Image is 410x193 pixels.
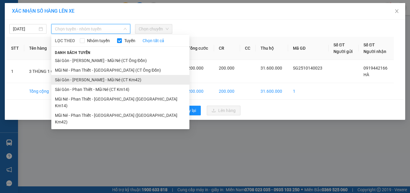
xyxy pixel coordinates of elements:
[85,37,112,44] span: Nhóm tuyến
[24,60,65,83] td: 3 THÙNG 1 CỤC
[51,50,94,55] span: Danh sách tuyến
[394,9,399,14] span: close
[6,60,24,83] td: 1
[333,42,345,47] span: Số ĐT
[55,37,75,44] span: LỌC THEO
[13,26,38,32] input: 14/10/2025
[207,106,240,115] button: uploadLên hàng
[261,66,282,70] span: 31.600.000
[122,37,138,44] span: Tuyến
[139,24,169,33] span: Chọn chuyến
[219,66,234,70] span: 200.000
[214,83,240,100] td: 200.000
[214,37,240,60] th: CR
[183,83,214,100] td: 200.000
[293,66,322,70] span: SG2510140023
[51,111,189,127] li: Mũi Né - Phan Thiết - [GEOGRAPHIC_DATA] ([GEOGRAPHIC_DATA] Km42)
[24,37,65,60] th: Tên hàng
[363,72,369,77] span: HÀ
[188,66,203,70] span: 200.000
[123,27,127,31] span: down
[51,85,189,94] li: Sài Gòn - Phan Thiết - Mũi Né (CT Km14)
[240,37,256,60] th: CC
[288,83,329,100] td: 1
[363,49,386,54] span: Người nhận
[256,83,288,100] td: 31.600.000
[333,49,353,54] span: Người gửi
[24,83,65,100] td: Tổng cộng
[12,8,74,14] span: XÁC NHẬN SỐ HÀNG LÊN XE
[256,37,288,60] th: Thu hộ
[183,37,214,60] th: Tổng cước
[363,66,387,70] span: 0919442166
[51,75,189,85] li: Sài Gòn - [PERSON_NAME] - Mũi Né (CT Km42)
[288,37,329,60] th: Mã GD
[51,65,189,75] li: Mũi Né - Phan Thiết - [GEOGRAPHIC_DATA] (CT Ông Đồn)
[55,24,127,33] span: Chọn tuyến - nhóm tuyến
[388,3,405,20] button: Close
[6,37,24,60] th: STT
[143,37,164,44] a: Chọn tất cả
[51,94,189,111] li: Mũi Né - Phan Thiết - [GEOGRAPHIC_DATA] ([GEOGRAPHIC_DATA] Km14)
[363,42,375,47] span: Số ĐT
[51,56,189,65] li: Sài Gòn - [PERSON_NAME] - Mũi Né (CT Ông Đồn)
